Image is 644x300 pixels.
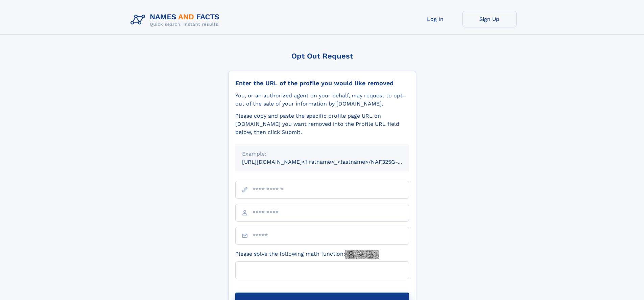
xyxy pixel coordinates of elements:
[235,112,409,136] div: Please copy and paste the specific profile page URL on [DOMAIN_NAME] you want removed into the Pr...
[235,79,409,87] div: Enter the URL of the profile you would like removed
[235,250,379,259] label: Please solve the following math function:
[235,92,409,108] div: You, or an authorized agent on your behalf, may request to opt-out of the sale of your informatio...
[128,11,225,29] img: Logo Names and Facts
[462,11,517,27] a: Sign Up
[242,159,422,165] small: [URL][DOMAIN_NAME]<firstname>_<lastname>/NAF325G-xxxxxxxx
[242,150,402,158] div: Example:
[408,11,462,27] a: Log In
[228,52,416,60] div: Opt Out Request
